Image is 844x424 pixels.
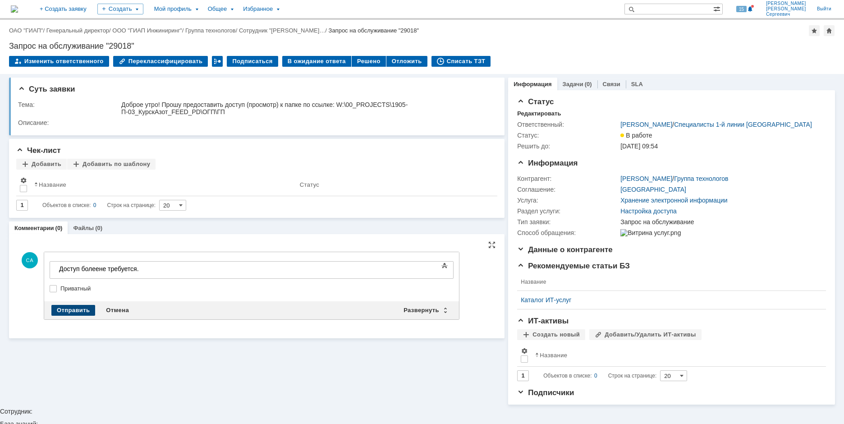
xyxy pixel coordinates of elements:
div: Редактировать [517,110,561,117]
span: Расширенный поиск [713,4,722,13]
div: Доброе утро! Прошу предоставить доступ (просмотр) к папке по ссылке: W:\00_PROJECTS\1905-П-03_Кур... [121,101,491,115]
span: Суть заявки [18,85,75,93]
div: (0) [585,81,592,88]
a: [PERSON_NAME] [620,121,672,128]
a: ОАО "ГИАП" [9,27,43,34]
div: / [620,121,812,128]
span: Данные о контрагенте [517,245,613,254]
div: Раздел услуги: [517,207,619,215]
span: Настройки [521,347,528,355]
div: / [620,175,728,182]
div: Контрагент: [517,175,619,182]
div: Соглашение: [517,186,619,193]
th: Название [517,273,819,291]
span: Сергеевич [766,12,806,17]
a: Группа технологов [185,27,236,34]
a: Генеральный директор [46,27,109,34]
div: / [46,27,113,34]
a: Группа технологов [674,175,728,182]
div: Статус: [517,132,619,139]
span: Рекомендуемые статьи БЗ [517,262,630,270]
div: Название [39,181,66,188]
span: Показать панель инструментов [439,260,450,271]
div: Ответственный: [517,121,619,128]
span: Информация [517,159,578,167]
a: Файлы [73,225,94,231]
div: / [9,27,46,34]
a: Перейти на домашнюю страницу [11,5,18,13]
div: Тип заявки: [517,218,619,226]
div: Запрос на обслуживание [620,218,821,226]
label: Приватный [60,285,452,292]
span: ИТ-активы [517,317,569,325]
span: 15 [736,6,747,12]
span: Объектов в списке: [42,202,91,208]
span: Подписчики [517,388,574,397]
span: Объектов в списке: [543,373,592,379]
div: Работа с массовостью [212,56,223,67]
span: Статус [517,97,554,106]
div: Тема: [18,101,119,108]
div: 0 [594,370,597,381]
div: Способ обращения: [517,229,619,236]
img: Витрина услуг.png [620,229,681,236]
a: Информация [514,81,551,88]
a: Сотрудник "[PERSON_NAME]… [239,27,325,34]
th: Название [532,344,819,367]
div: 0 [93,200,96,211]
th: Название [31,173,296,196]
a: Комментарии [14,225,54,231]
a: Настройка доступа [620,207,677,215]
div: На всю страницу [488,241,495,249]
div: Сделать домашней страницей [824,25,835,36]
a: Связи [603,81,620,88]
a: SLA [631,81,643,88]
div: / [185,27,239,34]
a: Задачи [563,81,583,88]
div: Запрос на обслуживание "29018" [9,41,835,51]
div: Услуга: [517,197,619,204]
a: [PERSON_NAME] [620,175,672,182]
div: Запрос на обслуживание "29018" [329,27,419,34]
i: Строк на странице: [543,370,656,381]
a: [GEOGRAPHIC_DATA] [620,186,686,193]
span: Чек-лист [16,146,61,155]
div: / [239,27,329,34]
span: Настройки [20,177,27,184]
th: Статус [296,173,490,196]
span: [DATE] 09:54 [620,143,658,150]
div: Создать [97,4,143,14]
div: (0) [95,225,102,231]
div: (0) [55,225,63,231]
a: Специалисты 1-й линии [GEOGRAPHIC_DATA] [674,121,812,128]
div: Доступ более не требуется. [4,4,132,11]
div: Название [540,352,567,359]
a: Хранение электронной информации [620,197,727,204]
span: [PERSON_NAME] [766,6,806,12]
div: / [112,27,185,34]
i: Строк на странице: [42,200,156,211]
div: Описание: [18,119,493,126]
span: В работе [620,132,652,139]
a: ООО "ГИАП Инжиниринг" [112,27,182,34]
span: [PERSON_NAME] [766,1,806,6]
a: Каталог ИТ-услуг [521,296,815,304]
img: logo [11,5,18,13]
div: Решить до: [517,143,619,150]
span: СА [22,252,38,268]
div: Статус [300,181,319,188]
div: Добавить в избранное [809,25,820,36]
